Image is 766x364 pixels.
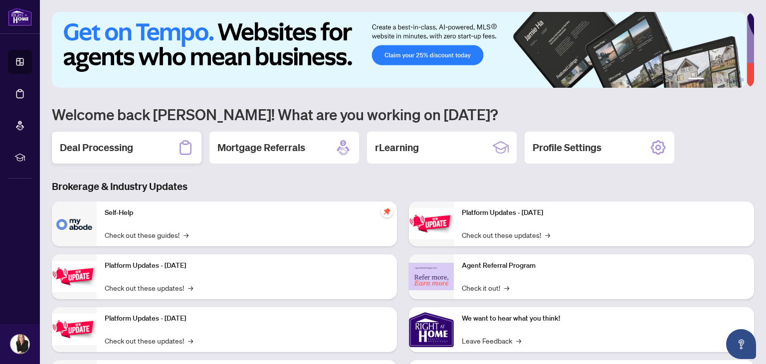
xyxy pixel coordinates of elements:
[188,282,193,293] span: →
[409,307,454,352] img: We want to hear what you think!
[184,229,189,240] span: →
[105,229,189,240] a: Check out these guides!→
[10,335,29,354] img: Profile Icon
[533,141,601,155] h2: Profile Settings
[740,78,744,82] button: 6
[52,105,754,124] h1: Welcome back [PERSON_NAME]! What are you working on [DATE]?
[504,282,509,293] span: →
[188,335,193,346] span: →
[462,282,509,293] a: Check it out!→
[724,78,728,82] button: 4
[409,208,454,239] img: Platform Updates - June 23, 2025
[462,335,521,346] a: Leave Feedback→
[105,313,389,324] p: Platform Updates - [DATE]
[726,329,756,359] button: Open asap
[105,260,389,271] p: Platform Updates - [DATE]
[8,7,32,26] img: logo
[105,282,193,293] a: Check out these updates!→
[381,205,393,217] span: pushpin
[52,314,97,345] img: Platform Updates - July 21, 2025
[462,229,550,240] a: Check out these updates!→
[688,78,704,82] button: 1
[462,313,746,324] p: We want to hear what you think!
[52,201,97,246] img: Self-Help
[409,263,454,290] img: Agent Referral Program
[716,78,720,82] button: 3
[708,78,712,82] button: 2
[105,335,193,346] a: Check out these updates!→
[60,141,133,155] h2: Deal Processing
[732,78,736,82] button: 5
[52,180,754,193] h3: Brokerage & Industry Updates
[105,207,389,218] p: Self-Help
[375,141,419,155] h2: rLearning
[217,141,305,155] h2: Mortgage Referrals
[545,229,550,240] span: →
[52,12,747,88] img: Slide 0
[516,335,521,346] span: →
[462,260,746,271] p: Agent Referral Program
[462,207,746,218] p: Platform Updates - [DATE]
[52,261,97,292] img: Platform Updates - September 16, 2025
